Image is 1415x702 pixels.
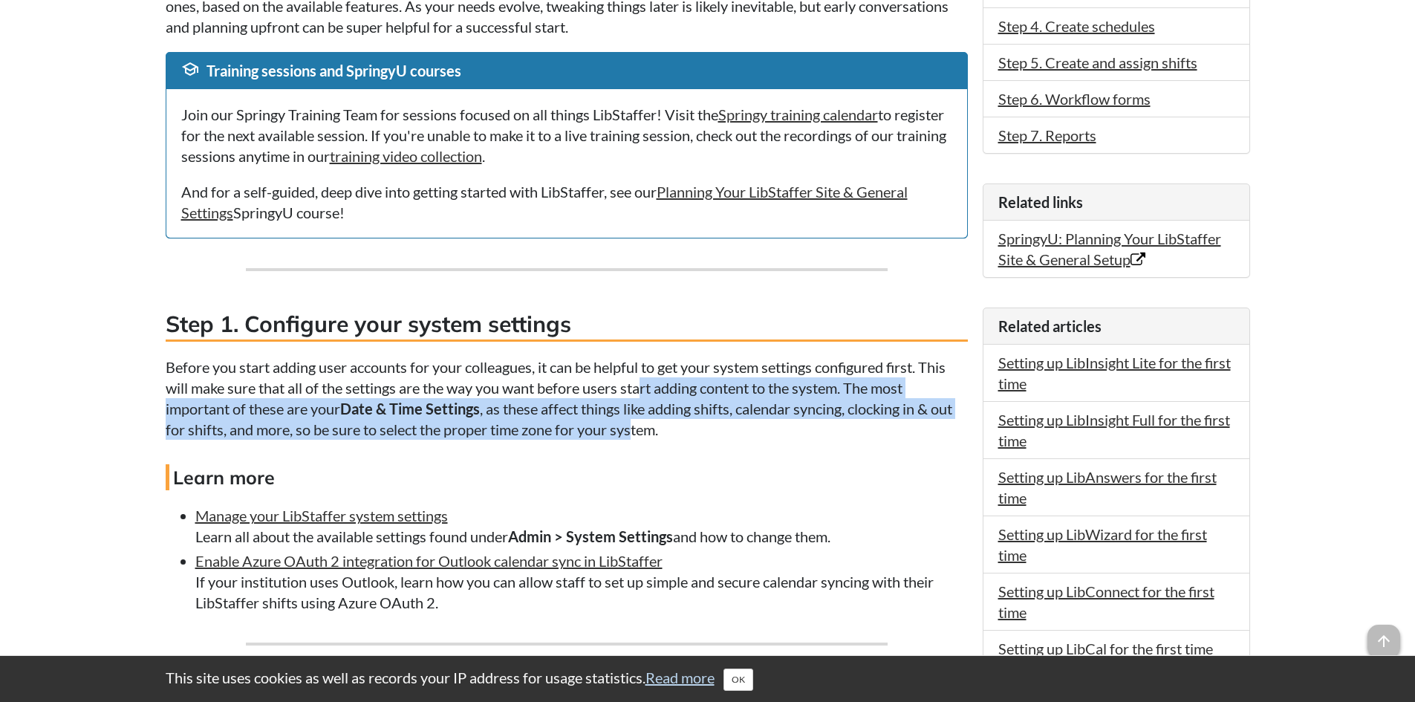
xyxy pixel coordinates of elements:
a: Enable Azure OAuth 2 integration for Outlook calendar sync in LibStaffer [195,552,663,570]
span: Training sessions and SpringyU courses [206,62,461,79]
span: Related links [998,193,1083,211]
a: Step 7. Reports [998,126,1096,144]
h3: Step 1. Configure your system settings [166,308,968,342]
a: Step 4. Create schedules [998,17,1155,35]
a: Manage your LibStaffer system settings [195,507,448,524]
a: Springy training calendar [718,105,878,123]
div: This site uses cookies as well as records your IP address for usage statistics. [151,667,1265,691]
a: Setting up LibInsight Full for the first time [998,411,1230,449]
strong: Admin > System Settings [508,527,673,545]
button: Close [723,669,753,691]
strong: Date & Time Settings [340,400,480,417]
span: school [181,60,199,78]
a: Step 6. Workflow forms [998,90,1151,108]
a: SpringyU: Planning Your LibStaffer Site & General Setup [998,230,1221,268]
p: Join our Springy Training Team for sessions focused on all things LibStaffer! Visit the to regist... [181,104,952,166]
p: And for a self-guided, deep dive into getting started with LibStaffer, see our SpringyU course! [181,181,952,223]
p: Before you start adding user accounts for your colleagues, it can be helpful to get your system s... [166,357,968,440]
a: Step 5. Create and assign shifts [998,53,1197,71]
a: Setting up LibAnswers for the first time [998,468,1217,507]
a: Setting up LibCal for the first time [998,640,1213,657]
a: training video collection [330,147,482,165]
a: Setting up LibInsight Lite for the first time [998,354,1231,392]
a: arrow_upward [1367,626,1400,644]
li: If your institution uses Outlook, learn how you can allow staff to set up simple and secure calen... [195,550,968,613]
a: Setting up LibWizard for the first time [998,525,1207,564]
li: Learn all about the available settings found under and how to change them. [195,505,968,547]
span: Related articles [998,317,1102,335]
h4: Learn more [166,464,968,490]
span: arrow_upward [1367,625,1400,657]
a: Setting up LibConnect for the first time [998,582,1214,621]
a: Read more [645,669,715,686]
